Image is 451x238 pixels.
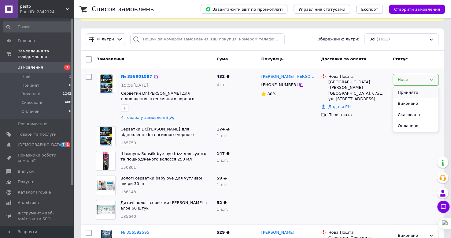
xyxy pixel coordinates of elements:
[121,91,194,107] a: Серветки Dr.[PERSON_NAME] для відновлення інтенсивного чорного кольору 6 шт.
[376,37,390,41] span: (1651)
[65,100,71,105] span: 408
[356,5,383,14] button: Експорт
[120,141,136,145] span: U35750
[69,83,71,88] span: 0
[369,36,375,42] span: Всі
[61,142,66,147] span: 7
[216,158,228,163] span: 1 шт.
[121,83,148,88] span: 15:59[DATE]
[121,74,152,79] a: № 356901887
[96,176,115,195] img: Фото товару
[63,91,71,97] span: 1242
[328,230,388,235] div: Нова Пошта
[216,176,227,180] span: 59 ₴
[65,142,70,147] span: 1
[328,79,388,102] div: [GEOGRAPHIC_DATA] ([PERSON_NAME][GEOGRAPHIC_DATA].), №1: ул. [STREET_ADDRESS]
[120,165,136,170] span: U50801
[21,91,40,97] span: Виконані
[97,74,116,93] img: Фото товару
[92,6,154,13] h1: Список замовлень
[69,109,71,114] span: 0
[64,65,70,70] span: 1
[121,115,168,120] span: 4 товара у замовленні
[18,169,34,174] span: Відгуки
[216,134,228,138] span: 1 шт.
[328,112,388,118] div: Післяплата
[97,57,124,61] span: Замовлення
[96,127,115,146] img: Фото товару
[216,127,230,131] span: 174 ₴
[20,4,66,9] span: pesto
[216,200,227,205] span: 52 ₴
[18,121,47,127] span: Повідомлення
[361,7,378,12] span: Експорт
[121,115,175,120] a: 4 товара у замовленні
[216,151,230,156] span: 147 ₴
[120,214,136,219] span: U85640
[121,230,149,235] a: № 356592595
[69,74,71,80] span: 1
[21,109,41,114] span: Оплачені
[294,5,350,14] button: Управління статусами
[383,7,445,11] a: Створити замовлення
[216,82,227,87] span: 4 шт.
[298,7,345,12] span: Управління статусами
[328,74,388,79] div: Нова Пошта
[96,200,115,219] img: Фото товару
[18,142,63,148] span: [DEMOGRAPHIC_DATA]
[260,81,299,89] div: [PHONE_NUMBER]
[393,109,438,121] li: Скасовано
[261,230,294,236] a: [PERSON_NAME]
[20,9,73,15] div: Ваш ID: 2842124
[318,36,359,42] span: Збережені фільтри:
[18,38,35,43] span: Головна
[97,36,114,42] span: Фільтри
[120,176,202,186] a: Вологі серветки babylove для чутливої шкіри 30 шт.
[18,200,39,206] span: Аналітика
[216,183,228,187] span: 1 шт.
[216,57,228,61] span: Cума
[3,21,72,32] input: Пошук
[261,57,283,61] span: Покупець
[120,190,136,194] span: U36143
[21,74,30,80] span: Нові
[216,207,228,212] span: 1 шт.
[389,5,445,14] button: Створити замовлення
[130,33,284,45] input: Пошук за номером замовлення, ПІБ покупця, номером телефону, Email, номером накладної
[18,65,43,70] span: Замовлення
[398,77,426,83] div: Нове
[21,100,42,105] span: Скасовані
[321,57,366,61] span: Доставка та оплата
[201,5,287,14] button: Завантажити звіт по пром-оплаті
[205,6,283,12] span: Завантажити звіт по пром-оплаті
[18,190,51,195] span: Каталог ProSale
[18,132,57,137] span: Товари та послуги
[394,7,440,12] span: Створити замовлення
[18,153,57,164] span: Показники роботи компанії
[18,210,57,221] span: Інструменти веб-майстра та SEO
[267,92,276,96] span: 80%
[18,48,73,59] span: Замовлення та повідомлення
[393,57,408,61] span: Статус
[21,83,40,88] span: Прийняті
[96,151,115,170] img: Фото товару
[393,120,438,132] li: Оплачено
[216,230,230,235] span: 529 ₴
[216,74,230,79] span: 432 ₴
[437,201,449,213] button: Чат з покупцем
[18,179,34,185] span: Покупці
[328,104,351,109] a: Додати ЕН
[120,127,194,143] a: Серветки Dr.[PERSON_NAME] для відновлення інтенсивного чорного кольору 6 шт.
[261,74,316,80] a: [PERSON_NAME] [PERSON_NAME]
[120,200,207,211] a: Дитячі вологі серветки [PERSON_NAME] з алое 60 штук
[393,87,438,98] li: Прийнято
[120,151,206,162] a: Шампунь Sunsilk bye bye frizz для сухого та пошкодженого волосся 250 мл
[393,98,438,109] li: Виконано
